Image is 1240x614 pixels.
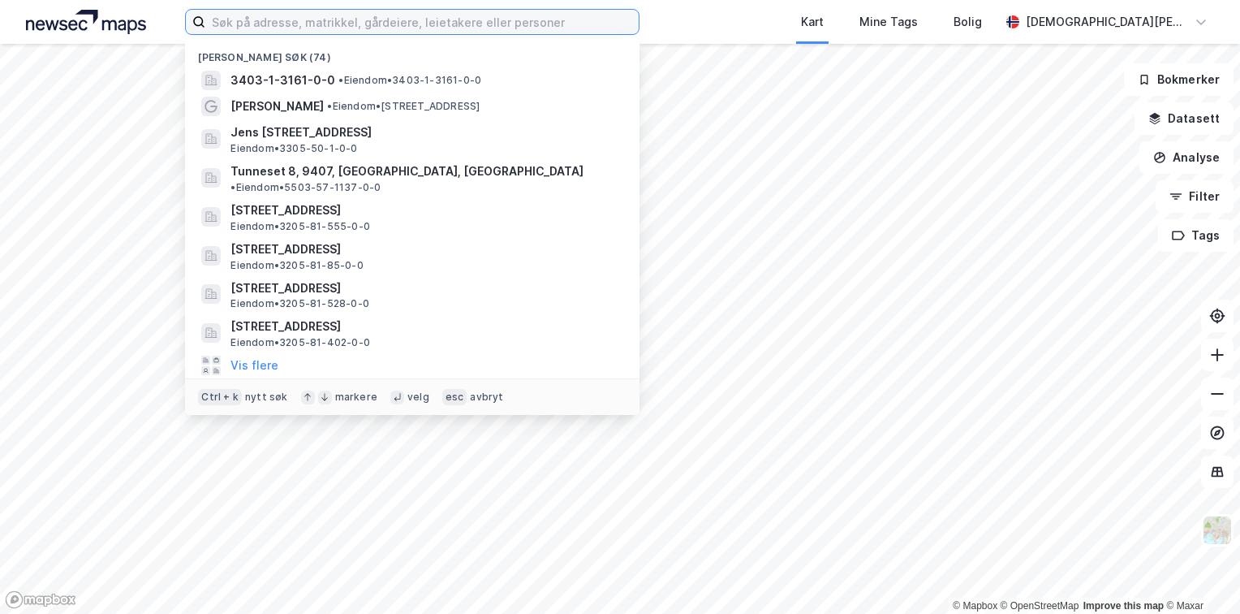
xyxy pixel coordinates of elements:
[1156,180,1234,213] button: Filter
[245,391,288,404] div: nytt søk
[198,389,242,405] div: Ctrl + k
[230,181,381,194] span: Eiendom • 5503-57-1137-0-0
[442,389,467,405] div: esc
[1083,600,1164,612] a: Improve this map
[407,391,429,404] div: velg
[859,12,918,32] div: Mine Tags
[1124,63,1234,96] button: Bokmerker
[1135,102,1234,135] button: Datasett
[338,74,481,87] span: Eiendom • 3403-1-3161-0-0
[1159,536,1240,614] div: Kontrollprogram for chat
[230,297,369,310] span: Eiendom • 3205-81-528-0-0
[470,391,503,404] div: avbryt
[335,391,377,404] div: markere
[1202,515,1233,546] img: Z
[185,38,639,67] div: [PERSON_NAME] søk (74)
[230,71,335,90] span: 3403-1-3161-0-0
[230,259,363,272] span: Eiendom • 3205-81-85-0-0
[327,100,480,113] span: Eiendom • [STREET_ADDRESS]
[230,356,278,375] button: Vis flere
[230,317,620,336] span: [STREET_ADDRESS]
[230,123,620,142] span: Jens [STREET_ADDRESS]
[230,240,620,259] span: [STREET_ADDRESS]
[1159,536,1240,614] iframe: Chat Widget
[953,600,997,612] a: Mapbox
[327,100,332,112] span: •
[230,162,583,181] span: Tunneset 8, 9407, [GEOGRAPHIC_DATA], [GEOGRAPHIC_DATA]
[205,10,639,34] input: Søk på adresse, matrikkel, gårdeiere, leietakere eller personer
[230,97,324,116] span: [PERSON_NAME]
[230,279,620,298] span: [STREET_ADDRESS]
[230,181,235,193] span: •
[5,590,76,609] a: Mapbox homepage
[230,142,357,155] span: Eiendom • 3305-50-1-0-0
[338,74,343,86] span: •
[1026,12,1188,32] div: [DEMOGRAPHIC_DATA][PERSON_NAME]
[1158,219,1234,252] button: Tags
[230,201,620,220] span: [STREET_ADDRESS]
[26,10,146,34] img: logo.a4113a55bc3d86da70a041830d287a7e.svg
[230,220,370,233] span: Eiendom • 3205-81-555-0-0
[1139,141,1234,174] button: Analyse
[801,12,824,32] div: Kart
[1001,600,1079,612] a: OpenStreetMap
[230,336,370,349] span: Eiendom • 3205-81-402-0-0
[954,12,982,32] div: Bolig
